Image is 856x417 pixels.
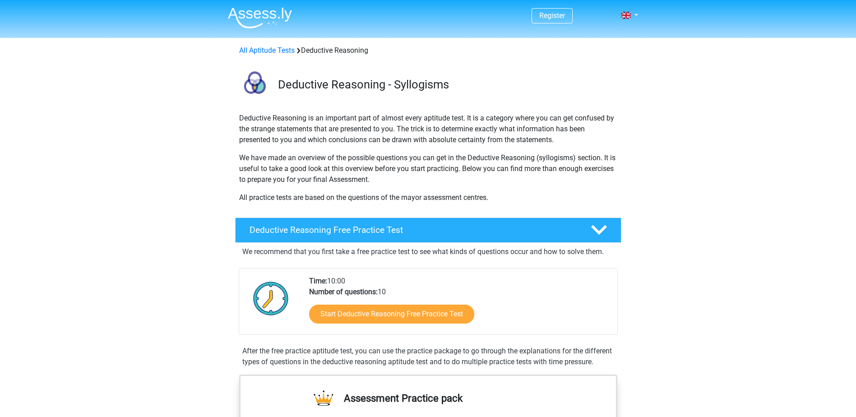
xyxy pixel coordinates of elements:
a: All Aptitude Tests [239,46,295,55]
a: Register [539,11,565,20]
p: We recommend that you first take a free practice test to see what kinds of questions occur and ho... [242,246,614,257]
p: All practice tests are based on the questions of the mayor assessment centres. [239,192,617,203]
b: Number of questions: [309,287,378,296]
h3: Deductive Reasoning - Syllogisms [278,78,614,92]
a: Start Deductive Reasoning Free Practice Test [309,305,474,324]
p: Deductive Reasoning is an important part of almost every aptitude test. It is a category where yo... [239,113,617,145]
div: 10:00 10 [302,276,617,334]
div: Deductive Reasoning [236,45,621,56]
img: deductive reasoning [236,67,274,105]
p: We have made an overview of the possible questions you can get in the Deductive Reasoning (syllog... [239,153,617,185]
a: Deductive Reasoning Free Practice Test [231,218,625,243]
img: Clock [248,276,294,321]
div: After the free practice aptitude test, you can use the practice package to go through the explana... [239,346,618,367]
b: Time: [309,277,327,285]
img: Assessly [228,7,292,28]
h4: Deductive Reasoning Free Practice Test [250,225,576,235]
